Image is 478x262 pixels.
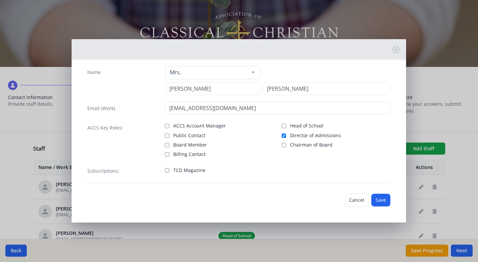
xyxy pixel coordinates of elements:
[173,142,207,148] span: Board Member
[173,151,206,158] span: Billing Contact
[165,152,169,157] input: Billing Contact
[290,132,341,139] span: Director of Admissions
[371,194,390,206] button: Save
[282,134,286,138] input: Director of Admissions
[290,122,323,129] span: Head of School
[165,124,169,128] input: ACCS Account Manager
[165,102,391,114] input: contact@site.com
[87,69,101,76] label: Name
[345,194,369,206] button: Cancel
[165,82,260,95] input: First Name
[168,69,247,76] span: Mrs.
[282,143,286,147] input: Chairman of Board
[173,122,226,129] span: ACCS Account Manager
[282,124,286,128] input: Head of School
[165,134,169,138] input: Public Contact
[173,167,205,174] span: TCD Magazine
[87,105,115,112] label: Email (Work)
[173,132,205,139] span: Public Contact
[165,168,169,173] input: TCD Magazine
[165,143,169,147] input: Board Member
[87,168,119,174] label: Subscriptions:
[263,82,390,95] input: Last Name
[290,142,332,148] span: Chairman of Board
[87,124,123,131] label: ACCS Key Roles:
